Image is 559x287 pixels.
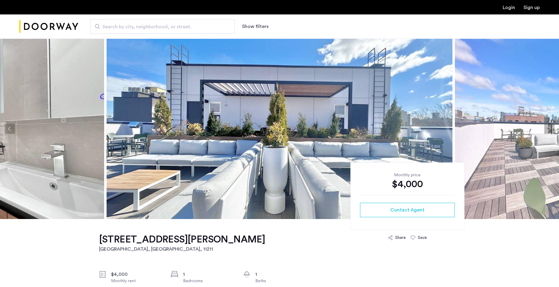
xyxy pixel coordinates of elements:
input: Apartment Search [90,19,235,34]
button: Previous apartment [5,124,15,134]
div: $4,000 [360,178,455,190]
span: Contact Agent [390,206,424,214]
a: Registration [523,5,540,10]
a: Login [503,5,515,10]
a: [STREET_ADDRESS][PERSON_NAME][GEOGRAPHIC_DATA], [GEOGRAPHIC_DATA], 11211 [99,233,265,253]
div: Monthly price [360,172,455,178]
div: Monthly rent [111,278,162,284]
button: button [360,203,455,217]
div: 1 [255,271,306,278]
div: Bedrooms [183,278,234,284]
div: 1 [183,271,234,278]
button: Show or hide filters [242,23,269,30]
img: apartment [107,39,452,219]
h1: [STREET_ADDRESS][PERSON_NAME] [99,233,265,245]
div: $4,000 [111,271,162,278]
div: Baths [255,278,306,284]
div: Save [418,235,427,241]
a: Cazamio Logo [19,15,78,38]
button: Next apartment [544,124,554,134]
span: Search by city, neighborhood, or street. [102,23,218,30]
h2: [GEOGRAPHIC_DATA], [GEOGRAPHIC_DATA] , 11211 [99,245,265,253]
div: Share [395,235,406,241]
img: logo [19,15,78,38]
